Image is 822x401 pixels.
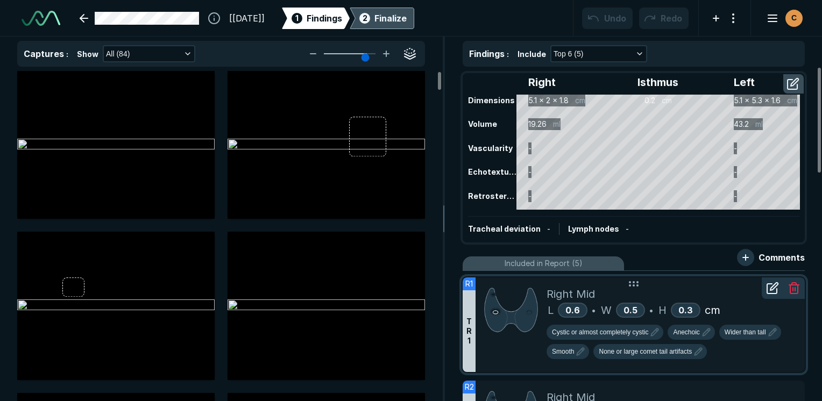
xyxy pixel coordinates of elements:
span: - [547,224,550,233]
span: Right Mid [547,286,595,302]
span: cm [705,302,720,318]
button: Redo [639,8,689,29]
span: Show [77,48,98,60]
div: 2Finalize [350,8,414,29]
span: 0.3 [678,305,693,316]
a: See-Mode Logo [17,6,65,30]
span: 0.5 [623,305,637,316]
span: Comments [759,251,805,264]
button: avatar-name [760,8,805,29]
span: Wider than tall [725,327,766,337]
span: Smooth [552,347,574,356]
span: All (84) [106,48,130,60]
span: None or large comet tail artifacts [599,347,692,356]
img: See-Mode Logo [22,11,60,26]
span: : [66,49,68,59]
span: Top 6 (5) [554,48,583,60]
span: • [592,304,596,317]
span: 0.6 [565,305,580,316]
span: Included in Report (5) [505,257,583,269]
div: Finalize [374,12,407,25]
span: Lymph nodes [568,224,619,233]
span: - [626,224,629,233]
span: Anechoic [673,327,699,337]
span: Cystic or almost completely cystic [552,327,648,337]
span: Findings [469,48,505,59]
span: H [658,302,667,318]
span: T R 1 [466,317,472,346]
span: L [548,302,554,318]
span: : [507,49,509,59]
button: Undo [582,8,633,29]
span: [[DATE]] [229,12,265,25]
span: R1 [465,278,473,290]
span: R2 [465,381,474,393]
span: 1 [295,12,299,24]
span: C [791,12,797,24]
img: 3gqucAAAAAGSURBVAMA7EbyMrCBtiMAAAAASUVORK5CYII= [484,286,538,334]
span: Findings [307,12,342,25]
div: avatar-name [785,10,803,27]
span: Captures [24,48,64,59]
span: W [601,302,612,318]
span: 2 [363,12,367,24]
span: Include [518,48,546,60]
li: R1TR1Right MidL0.6•W0.5•H0.3cm [463,277,805,372]
span: Tracheal deviation [468,224,541,233]
div: 1Findings [282,8,350,29]
span: • [649,304,653,317]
